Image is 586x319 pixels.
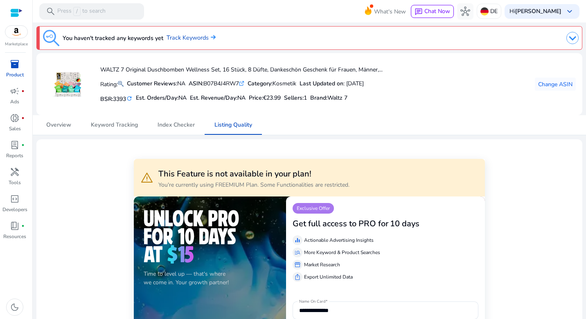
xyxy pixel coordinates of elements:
[294,274,301,280] span: ios_share
[113,95,126,103] span: 3393
[46,122,71,128] span: Overview
[178,94,187,102] span: NA
[415,8,423,16] span: chat
[127,80,177,87] b: Customer Reviews:
[304,249,380,256] p: More Keyword & Product Searches
[566,32,579,44] img: dropdown-arrow.svg
[390,219,419,229] h3: 10 days
[10,86,20,96] span: campaign
[190,95,246,102] h5: Est. Revenue/Day:
[9,125,21,132] p: Sales
[10,221,20,231] span: book_4
[304,261,340,268] p: Market Research
[21,224,25,228] span: fiber_manual_record
[460,7,470,16] span: hub
[63,33,163,43] h3: You haven't tracked any keywords yet
[293,203,334,214] p: Exclusive Offer
[424,7,450,15] span: Chat Now
[136,95,187,102] h5: Est. Orders/Day:
[565,7,575,16] span: keyboard_arrow_down
[100,67,383,74] h4: WALTZ 7 Original Duschbomben Wellness Set, 16 Stück, 8 Düfte, Dankeschön Geschenk für Frauen, Män...
[509,9,561,14] p: Hi
[126,95,133,103] mat-icon: refresh
[100,79,124,89] p: Rating:
[310,95,347,102] h5: :
[140,171,153,184] span: warning
[10,59,20,69] span: inventory_2
[310,94,326,102] span: Brand
[248,80,273,87] b: Category:
[304,236,374,244] p: Actionable Advertising Insights
[374,4,406,19] span: What's New
[10,98,19,105] p: Ads
[248,79,296,88] div: Kosmetik
[9,179,21,186] p: Tools
[21,143,25,147] span: fiber_manual_record
[144,270,276,287] p: Time to level up — that's where we come in. Your growth partner!
[304,273,353,281] p: Export Unlimited Data
[43,30,59,46] img: keyword-tracking.svg
[3,233,26,240] p: Resources
[490,4,498,18] p: DE
[300,80,343,87] b: Last Updated on
[284,95,307,102] h5: Sellers:
[263,94,281,102] span: €23.99
[10,140,20,150] span: lab_profile
[237,94,246,102] span: NA
[327,94,347,102] span: Waltz 7
[158,169,349,179] h3: This Feature is not available in your plan!
[189,79,244,88] div: B07B4J4RW7
[304,94,307,102] span: 1
[57,7,106,16] p: Press to search
[299,299,325,305] mat-label: Name On Card
[480,7,489,16] img: de.svg
[158,181,349,189] p: You're currently using FREEMIUM Plan. Some Functionalities are restricted.
[10,113,20,123] span: donut_small
[21,89,25,93] span: fiber_manual_record
[6,152,23,159] p: Reports
[10,302,20,312] span: dark_mode
[535,78,576,91] button: Change ASIN
[73,7,81,16] span: /
[294,261,301,268] span: storefront
[52,69,83,100] img: 71rT65ixO+L.jpg
[167,33,216,42] a: Track Keywords
[515,7,561,15] b: [PERSON_NAME]
[158,122,195,128] span: Index Checker
[6,71,24,78] p: Product
[10,167,20,177] span: handyman
[294,237,301,243] span: equalizer
[5,26,27,38] img: amazon.svg
[209,35,216,40] img: arrow-right.svg
[249,95,281,102] h5: Price:
[300,79,364,88] div: : [DATE]
[538,80,572,89] span: Change ASIN
[2,206,27,213] p: Developers
[294,249,301,256] span: manage_search
[293,219,388,229] h3: Get full access to PRO for
[10,194,20,204] span: code_blocks
[411,5,454,18] button: chatChat Now
[189,80,203,87] b: ASIN:
[457,3,473,20] button: hub
[214,122,252,128] span: Listing Quality
[5,41,28,47] p: Marketplace
[100,94,133,103] h5: BSR:
[127,79,185,88] div: NA
[46,7,56,16] span: search
[21,116,25,120] span: fiber_manual_record
[91,122,138,128] span: Keyword Tracking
